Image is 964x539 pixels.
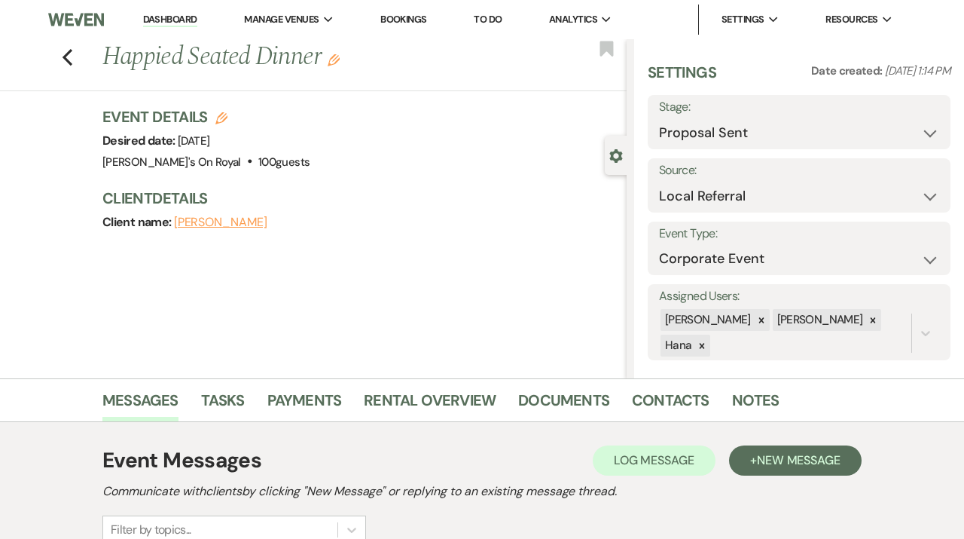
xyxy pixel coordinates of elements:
[659,160,939,182] label: Source:
[659,96,939,118] label: Stage:
[102,188,612,209] h3: Client Details
[773,309,865,331] div: [PERSON_NAME]
[659,286,939,308] label: Assigned Users:
[328,53,340,66] button: Edit
[380,13,427,26] a: Bookings
[474,13,502,26] a: To Do
[648,62,716,95] h3: Settings
[102,482,862,501] h2: Communicate with clients by clicking "New Message" or replying to an existing message thread.
[614,452,694,468] span: Log Message
[825,12,877,27] span: Resources
[729,446,862,476] button: +New Message
[102,214,174,230] span: Client name:
[244,12,319,27] span: Manage Venues
[811,63,885,78] span: Date created:
[593,446,715,476] button: Log Message
[174,216,267,228] button: [PERSON_NAME]
[660,335,694,357] div: Hana
[102,155,241,170] span: [PERSON_NAME]'s On Royal
[518,388,609,421] a: Documents
[102,133,178,149] span: Desired date:
[102,106,310,127] h3: Event Details
[111,521,191,539] div: Filter by topics...
[201,388,245,421] a: Tasks
[757,452,840,468] span: New Message
[659,223,939,245] label: Event Type:
[258,155,310,170] span: 100 guests
[143,13,197,27] a: Dashboard
[267,388,342,421] a: Payments
[102,388,178,421] a: Messages
[48,4,104,35] img: Weven Logo
[721,12,764,27] span: Settings
[102,445,261,476] h1: Event Messages
[732,388,779,421] a: Notes
[885,63,950,78] span: [DATE] 1:14 PM
[549,12,597,27] span: Analytics
[632,388,709,421] a: Contacts
[609,148,623,162] button: Close lead details
[364,388,496,421] a: Rental Overview
[660,309,753,331] div: [PERSON_NAME]
[102,39,516,75] h1: Happied Seated Dinner
[178,133,209,149] span: [DATE]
